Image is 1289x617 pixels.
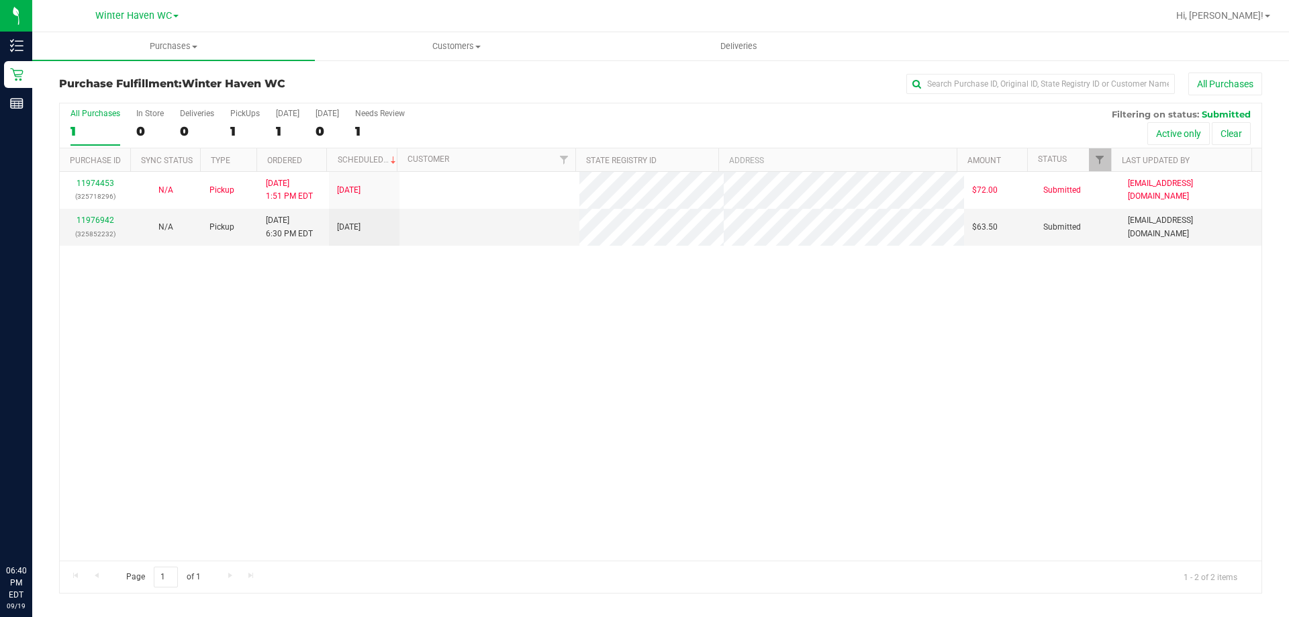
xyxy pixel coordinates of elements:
span: Submitted [1043,184,1081,197]
div: 0 [316,124,339,139]
div: 1 [230,124,260,139]
a: Amount [967,156,1001,165]
span: Hi, [PERSON_NAME]! [1176,10,1263,21]
span: Not Applicable [158,185,173,195]
p: 06:40 PM EDT [6,565,26,601]
a: Status [1038,154,1067,164]
div: 1 [355,124,405,139]
input: Search Purchase ID, Original ID, State Registry ID or Customer Name... [906,74,1175,94]
h3: Purchase Fulfillment: [59,78,460,90]
button: All Purchases [1188,73,1262,95]
a: Last Updated By [1122,156,1190,165]
div: [DATE] [276,109,299,118]
span: Not Applicable [158,222,173,232]
span: Winter Haven WC [182,77,285,90]
a: Purchases [32,32,315,60]
span: Purchases [32,40,315,52]
span: Pickup [209,184,234,197]
div: Needs Review [355,109,405,118]
span: [DATE] 6:30 PM EDT [266,214,313,240]
span: $72.00 [972,184,998,197]
span: [DATE] [337,184,361,197]
div: All Purchases [70,109,120,118]
button: Clear [1212,122,1251,145]
a: State Registry ID [586,156,657,165]
inline-svg: Inventory [10,39,23,52]
button: Active only [1147,122,1210,145]
a: Scheduled [338,155,399,164]
div: 1 [276,124,299,139]
span: [DATE] [337,221,361,234]
p: (325852232) [68,228,122,240]
span: Winter Haven WC [95,10,172,21]
th: Address [718,148,957,172]
a: Customer [408,154,449,164]
div: In Store [136,109,164,118]
div: 0 [136,124,164,139]
a: Deliveries [598,32,880,60]
span: Pickup [209,221,234,234]
span: Submitted [1043,221,1081,234]
span: [DATE] 1:51 PM EDT [266,177,313,203]
a: Filter [1089,148,1111,171]
span: Customers [316,40,597,52]
div: 0 [180,124,214,139]
p: 09/19 [6,601,26,611]
a: Type [211,156,230,165]
div: PickUps [230,109,260,118]
inline-svg: Retail [10,68,23,81]
a: Ordered [267,156,302,165]
a: Purchase ID [70,156,121,165]
span: [EMAIL_ADDRESS][DOMAIN_NAME] [1128,177,1253,203]
inline-svg: Reports [10,97,23,110]
a: 11974453 [77,179,114,188]
button: N/A [158,221,173,234]
div: Deliveries [180,109,214,118]
button: N/A [158,184,173,197]
a: Filter [553,148,575,171]
span: Submitted [1202,109,1251,120]
span: [EMAIL_ADDRESS][DOMAIN_NAME] [1128,214,1253,240]
a: Customers [315,32,598,60]
span: Deliveries [702,40,775,52]
span: $63.50 [972,221,998,234]
span: Filtering on status: [1112,109,1199,120]
div: 1 [70,124,120,139]
p: (325718296) [68,190,122,203]
input: 1 [154,567,178,587]
div: [DATE] [316,109,339,118]
a: 11976942 [77,216,114,225]
span: 1 - 2 of 2 items [1173,567,1248,587]
span: Page of 1 [115,567,211,587]
a: Sync Status [141,156,193,165]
